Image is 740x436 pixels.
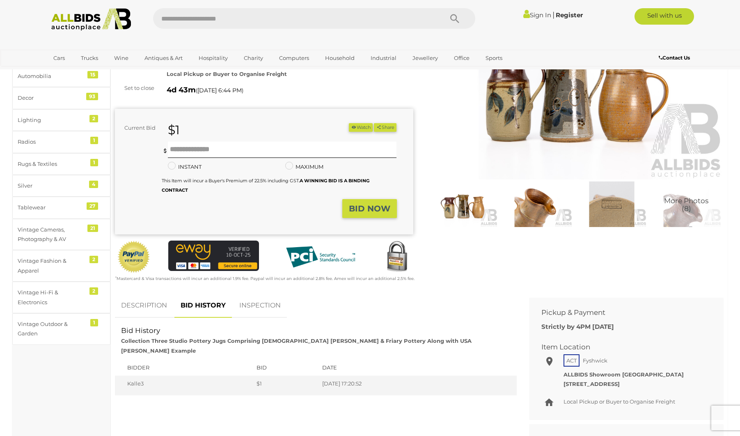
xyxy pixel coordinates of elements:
[76,51,103,65] a: Trucks
[168,241,259,271] img: eWAY Payment Gateway
[89,115,98,122] div: 2
[90,159,98,166] div: 1
[12,153,110,175] a: Rugs & Textiles 1
[48,51,70,65] a: Cars
[168,162,202,172] label: INSTANT
[18,225,85,244] div: Vintage Cameras, Photography & AV
[87,71,98,78] div: 15
[233,294,287,318] a: INSPECTION
[90,137,98,144] div: 1
[12,282,110,313] a: Vintage Hi-Fi & Electronics 2
[174,294,232,318] a: BID HISTORY
[18,115,85,125] div: Lighting
[115,276,415,281] small: Mastercard & Visa transactions will incur an additional 1.9% fee. Paypal will incur an additional...
[318,376,517,396] td: [DATE] 17:20:52
[449,51,475,65] a: Office
[109,51,134,65] a: Wine
[18,288,85,307] div: Vintage Hi-Fi & Electronics
[90,319,98,326] div: 1
[48,65,117,78] a: [GEOGRAPHIC_DATA]
[89,181,98,188] div: 4
[115,376,252,396] td: Kalle3
[349,123,373,132] li: Watch this item
[541,343,699,351] h2: Item Location
[47,8,136,31] img: Allbids.com.au
[651,181,722,227] img: Collection Three Studio Pottery Jugs Comprising Australians Gilbert Buchanan & Friary Pottery Alo...
[285,162,323,172] label: MAXIMUM
[349,123,373,132] button: Watch
[407,51,443,65] a: Jewellery
[564,381,620,387] strong: [STREET_ADDRESS]
[167,71,287,77] strong: Local Pickup or Buyer to Organise Freight
[252,360,318,376] th: Bid
[659,53,692,62] a: Contact Us
[480,51,508,65] a: Sports
[18,71,85,81] div: Automobilia
[12,87,110,109] a: Decor 93
[18,319,85,339] div: Vintage Outdoor & Garden
[274,51,314,65] a: Computers
[374,123,396,132] button: Share
[349,204,390,213] strong: BID NOW
[428,181,498,227] img: Collection Three Studio Pottery Jugs Comprising Australians Gilbert Buchanan & Friary Pottery Alo...
[87,202,98,210] div: 27
[115,360,252,376] th: Bidder
[197,87,242,94] span: [DATE] 6:44 PM
[89,287,98,295] div: 2
[18,181,85,190] div: Silver
[12,175,110,197] a: Silver 4
[552,10,554,19] span: |
[139,51,188,65] a: Antiques & Art
[18,159,85,169] div: Rugs & Textiles
[121,327,511,335] h2: Bid History
[196,87,243,94] span: ( )
[380,241,413,273] img: Secured by Rapid SSL
[651,181,722,227] a: More Photos(8)
[564,371,684,378] strong: ALLBIDS Showroom [GEOGRAPHIC_DATA]
[581,355,609,366] span: Fyshwick
[556,11,583,19] a: Register
[320,51,360,65] a: Household
[238,51,268,65] a: Charity
[86,93,98,100] div: 93
[115,123,162,133] div: Current Bid
[342,199,397,218] button: BID NOW
[12,250,110,282] a: Vintage Fashion & Apparel 2
[502,181,573,227] img: Collection Three Studio Pottery Jugs Comprising Australians Gilbert Buchanan & Friary Pottery Alo...
[564,354,580,367] span: ACT
[117,241,151,273] img: Official PayPal Seal
[541,309,699,317] h2: Pickup & Payment
[12,197,110,218] a: Tablewear 27
[664,197,708,213] span: More Photos (8)
[659,55,690,61] b: Contact Us
[564,398,675,405] span: Local Pickup or Buyer to Organise Freight
[12,131,110,153] a: Radios 1
[193,51,233,65] a: Hospitality
[12,219,110,250] a: Vintage Cameras, Photography & AV 21
[89,256,98,263] div: 2
[365,51,402,65] a: Industrial
[109,83,160,93] div: Set to close
[523,11,551,19] a: Sign In
[168,122,180,138] strong: $1
[12,313,110,345] a: Vintage Outdoor & Garden 1
[87,225,98,232] div: 21
[635,8,694,25] a: Sell with us
[18,93,85,103] div: Decor
[18,256,85,275] div: Vintage Fashion & Apparel
[121,337,472,353] strong: Collection Three Studio Pottery Jugs Comprising [DEMOGRAPHIC_DATA] [PERSON_NAME] & Friary Pottery...
[12,109,110,131] a: Lighting 2
[18,137,85,147] div: Radios
[12,65,110,87] a: Automobilia 15
[318,360,517,376] th: Date
[18,203,85,212] div: Tablewear
[577,181,647,227] img: Collection Three Studio Pottery Jugs Comprising Australians Gilbert Buchanan & Friary Pottery Alo...
[115,294,173,318] a: DESCRIPTION
[434,8,475,29] button: Search
[541,323,614,330] b: Strictly by 4PM [DATE]
[162,178,369,193] small: This Item will incur a Buyer's Premium of 22.5% including GST.
[167,85,196,94] strong: 4d 43m
[257,380,314,388] div: $1
[280,241,362,273] img: PCI DSS compliant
